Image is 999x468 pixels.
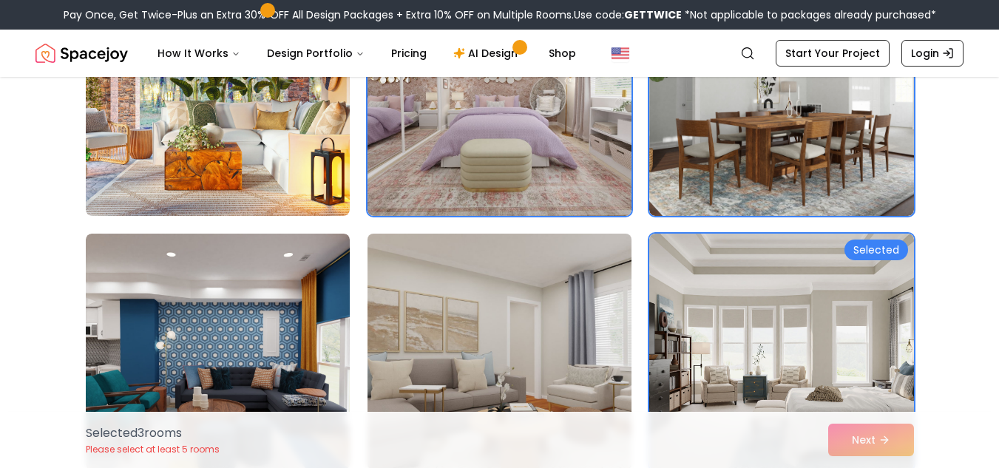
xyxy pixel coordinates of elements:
[901,40,964,67] a: Login
[146,38,252,68] button: How It Works
[35,38,128,68] a: Spacejoy
[441,38,534,68] a: AI Design
[844,240,908,260] div: Selected
[612,44,629,62] img: United States
[379,38,438,68] a: Pricing
[86,424,220,442] p: Selected 3 room s
[255,38,376,68] button: Design Portfolio
[624,7,682,22] b: GETTWICE
[574,7,682,22] span: Use code:
[776,40,890,67] a: Start Your Project
[35,30,964,77] nav: Global
[86,444,220,455] p: Please select at least 5 rooms
[146,38,588,68] nav: Main
[64,7,936,22] div: Pay Once, Get Twice-Plus an Extra 30% OFF All Design Packages + Extra 10% OFF on Multiple Rooms.
[35,38,128,68] img: Spacejoy Logo
[537,38,588,68] a: Shop
[682,7,936,22] span: *Not applicable to packages already purchased*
